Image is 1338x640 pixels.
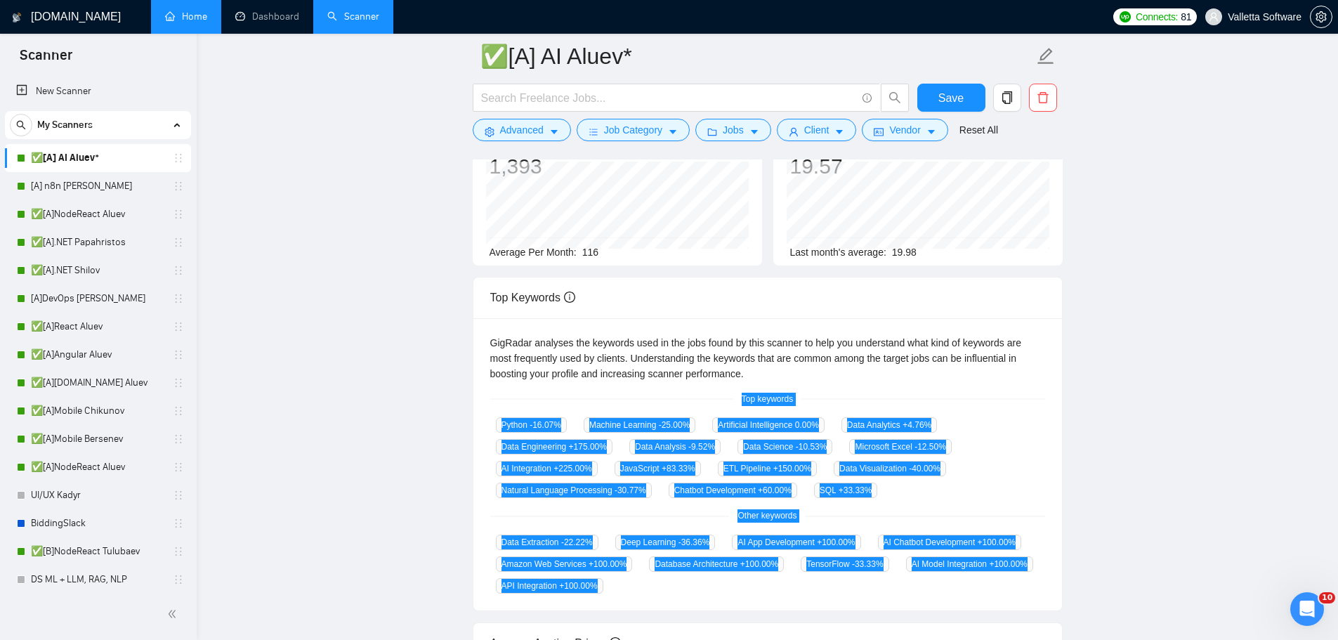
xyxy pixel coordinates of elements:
button: barsJob Categorycaret-down [577,119,690,141]
span: Data Visualization [834,461,946,476]
span: -36.36 % [678,537,710,547]
span: caret-down [834,126,844,137]
span: holder [173,237,184,248]
span: info-circle [564,292,575,303]
span: holder [173,574,184,585]
button: userClientcaret-down [777,119,857,141]
span: -25.00 % [659,420,690,430]
button: copy [993,84,1021,112]
span: +100.00 % [817,537,855,547]
span: API Integration [496,578,603,594]
span: holder [173,265,184,276]
span: bars [589,126,598,137]
span: -40.00 % [909,464,940,474]
span: Scanner [8,45,84,74]
span: holder [173,152,184,164]
span: Amazon Web Services [496,556,633,572]
span: Jobs [723,122,744,138]
a: Reset All [959,122,998,138]
span: holder [173,405,184,417]
span: -30.77 % [615,485,646,495]
span: user [789,126,799,137]
span: +60.00 % [758,485,792,495]
span: SQL [814,483,878,498]
span: Advanced [500,122,544,138]
div: Top Keywords [490,277,1045,318]
span: Data Engineering [496,439,612,455]
span: -16.07 % [530,420,561,430]
span: -33.33 % [852,559,884,569]
div: GigRadar analyses the keywords used in the jobs found by this scanner to help you understand what... [490,335,1045,381]
a: dashboardDashboard [235,11,299,22]
span: +100.00 % [740,559,778,569]
a: ✅[A]Angular Aluev [31,341,164,369]
span: holder [173,349,184,360]
span: holder [173,209,184,220]
a: ✅[A]NodeReact Aluev [31,200,164,228]
span: caret-down [668,126,678,137]
span: AI Chatbot Development [878,535,1021,550]
span: holder [173,433,184,445]
span: Other keywords [729,509,805,523]
a: [A] n8n [PERSON_NAME] [31,172,164,200]
a: UI/UX Kadyr [31,481,164,509]
span: -10.53 % [796,442,827,452]
span: Natural Language Processing [496,483,652,498]
button: Save [917,84,985,112]
span: Data Analytics [841,417,937,433]
span: Average Per Month: [490,247,577,258]
span: holder [173,462,184,473]
iframe: Intercom live chat [1290,592,1324,626]
span: Data Science [737,439,832,455]
span: Job Category [604,122,662,138]
span: search [11,120,32,130]
span: holder [173,321,184,332]
span: +100.00 % [559,581,597,591]
li: New Scanner [5,77,191,105]
a: ✅[A].NET Papahristos [31,228,164,256]
span: Data Analysis [629,439,721,455]
button: delete [1029,84,1057,112]
span: +4.76 % [903,420,931,430]
span: Chatbot Development [669,483,797,498]
span: +33.33 % [839,485,872,495]
span: info-circle [863,93,872,103]
span: +100.00 % [978,537,1016,547]
input: Scanner name... [480,39,1034,74]
span: 0.00 % [795,420,819,430]
a: ✅[B]NodeReact Tulubaev [31,537,164,566]
a: [A]DevOps [PERSON_NAME] [31,285,164,313]
span: Last month's average: [790,247,886,258]
span: holder [173,490,184,501]
input: Search Freelance Jobs... [481,89,856,107]
span: user [1209,12,1219,22]
a: ✅[A] AI Aluev* [31,144,164,172]
a: homeHome [165,11,207,22]
span: holder [173,377,184,388]
button: search [10,114,32,136]
span: Database Architecture [649,556,784,572]
button: settingAdvancedcaret-down [473,119,571,141]
span: double-left [167,607,181,621]
span: -22.22 % [561,537,593,547]
span: edit [1037,47,1055,65]
span: search [881,91,908,104]
span: JavaScript [615,461,701,476]
span: Vendor [889,122,920,138]
span: holder [173,546,184,557]
a: DS ML + LLM, RAG, NLP [31,566,164,594]
span: +83.33 % [662,464,695,474]
span: Data Extraction [496,535,598,550]
span: caret-down [549,126,559,137]
span: folder [707,126,717,137]
button: search [881,84,909,112]
span: caret-down [749,126,759,137]
img: logo [12,6,22,29]
a: ✅[A]Mobile Bersenev [31,425,164,453]
img: upwork-logo.png [1120,11,1131,22]
a: ✅[A]React Aluev [31,313,164,341]
a: ✅[A]Mobile Chikunov [31,397,164,425]
span: Artificial Intelligence [712,417,824,433]
span: +100.00 % [589,559,627,569]
span: AI Integration [496,461,598,476]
